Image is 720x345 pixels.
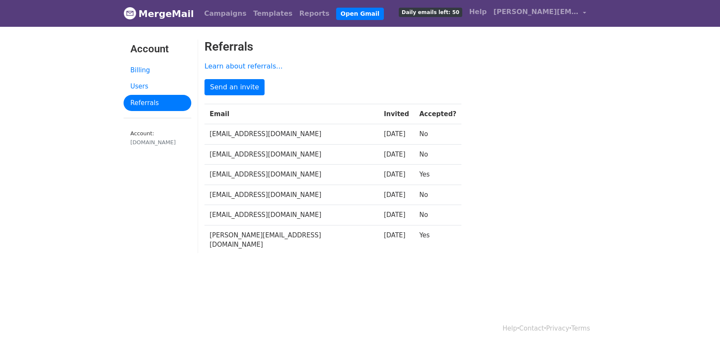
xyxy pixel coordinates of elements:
[414,205,461,225] td: No
[571,325,590,332] a: Terms
[379,205,414,225] td: [DATE]
[130,138,184,146] div: [DOMAIN_NAME]
[124,62,191,79] a: Billing
[414,104,461,124] th: Accepted?
[204,62,282,70] a: Learn about referrals...
[379,104,414,124] th: Invited
[124,78,191,95] a: Users
[130,43,184,55] h3: Account
[204,79,265,95] a: Send an invite
[130,130,184,146] small: Account:
[204,104,379,124] th: Email
[204,205,379,225] td: [EMAIL_ADDRESS][DOMAIN_NAME]
[379,124,414,145] td: [DATE]
[399,8,462,17] span: Daily emails left: 50
[414,185,461,205] td: No
[296,5,333,22] a: Reports
[204,124,379,145] td: [EMAIL_ADDRESS][DOMAIN_NAME]
[336,8,383,20] a: Open Gmail
[414,124,461,145] td: No
[414,165,461,185] td: Yes
[124,7,136,20] img: MergeMail logo
[379,165,414,185] td: [DATE]
[204,144,379,165] td: [EMAIL_ADDRESS][DOMAIN_NAME]
[204,225,379,255] td: [PERSON_NAME][EMAIL_ADDRESS][DOMAIN_NAME]
[250,5,296,22] a: Templates
[490,3,590,23] a: [PERSON_NAME][EMAIL_ADDRESS][DOMAIN_NAME]
[466,3,490,20] a: Help
[414,144,461,165] td: No
[395,3,466,20] a: Daily emails left: 50
[124,5,194,23] a: MergeMail
[379,225,414,255] td: [DATE]
[379,185,414,205] td: [DATE]
[204,40,596,54] h2: Referrals
[503,325,517,332] a: Help
[493,7,579,17] span: [PERSON_NAME][EMAIL_ADDRESS][DOMAIN_NAME]
[204,165,379,185] td: [EMAIL_ADDRESS][DOMAIN_NAME]
[414,225,461,255] td: Yes
[204,185,379,205] td: [EMAIL_ADDRESS][DOMAIN_NAME]
[519,325,544,332] a: Contact
[201,5,250,22] a: Campaigns
[379,144,414,165] td: [DATE]
[124,95,191,111] a: Referrals
[546,325,569,332] a: Privacy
